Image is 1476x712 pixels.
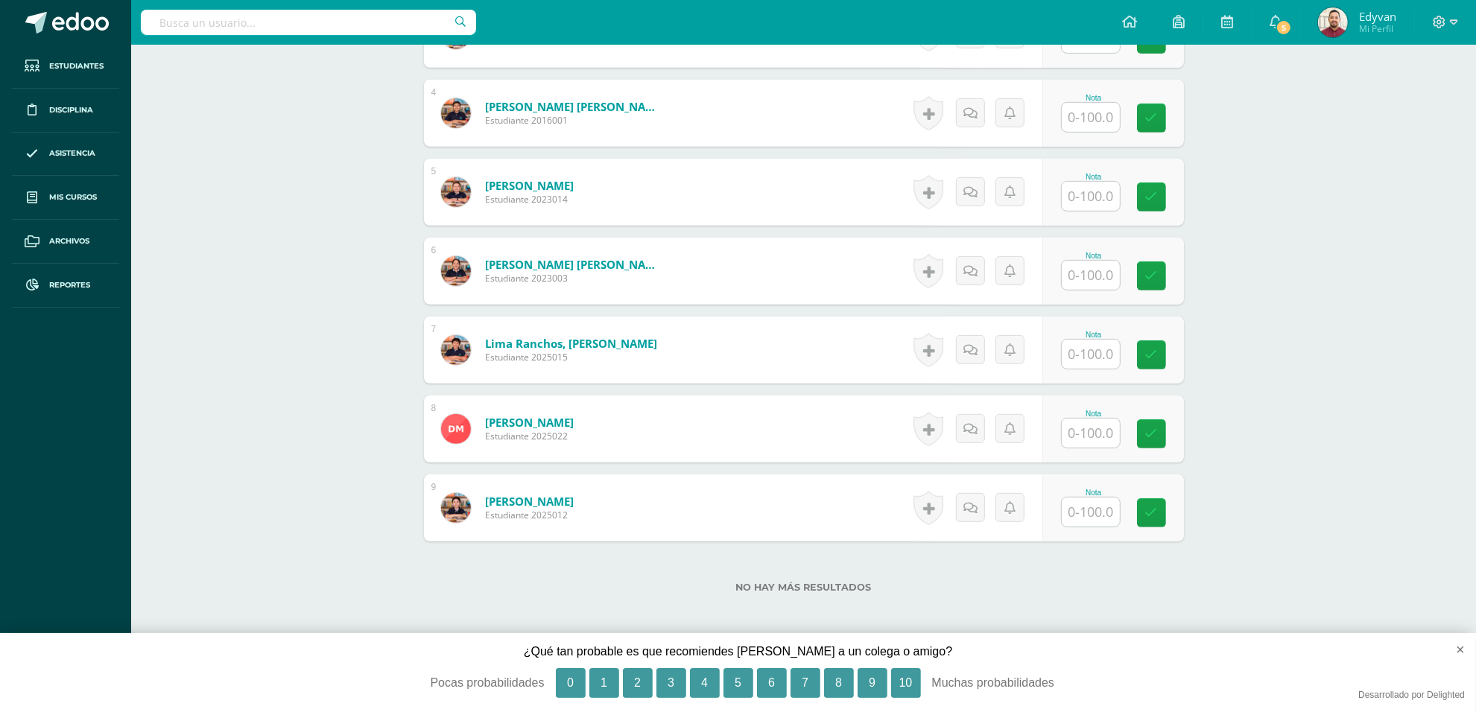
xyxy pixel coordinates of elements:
img: a0d580d3df7f245d58719025a55de46e.png [441,256,471,286]
a: [PERSON_NAME] [PERSON_NAME] [485,99,664,114]
input: 0-100.0 [1062,103,1120,132]
button: 1 [589,668,619,698]
a: Asistencia [12,133,119,177]
a: [PERSON_NAME] [485,178,574,193]
a: Disciplina [12,89,119,133]
span: Estudiante 2025015 [485,351,657,363]
a: [PERSON_NAME] [PERSON_NAME] [485,257,664,272]
button: close survey [1432,633,1476,666]
button: 4 [690,668,720,698]
span: Estudiantes [49,60,104,72]
a: [PERSON_NAME] [485,494,574,509]
span: Estudiante 2023014 [485,193,574,206]
input: Busca un usuario... [141,10,476,35]
a: Reportes [12,264,119,308]
span: Edyvan [1359,9,1396,24]
span: Estudiante 2025012 [485,509,574,521]
a: Archivos [12,220,119,264]
span: Archivos [49,235,89,247]
input: 0-100.0 [1062,498,1120,527]
img: da03261dcaf1cb13c371f5bf6591c7ff.png [1318,7,1348,37]
button: 2 [623,668,653,698]
span: Disciplina [49,104,93,116]
div: Nota [1061,410,1127,418]
button: 0, Pocas probabilidades [556,668,586,698]
button: 8 [824,668,854,698]
span: Estudiante 2023003 [485,272,664,285]
button: 5 [723,668,753,698]
div: Nota [1061,252,1127,260]
span: 5 [1276,19,1292,36]
span: Mi Perfil [1359,22,1396,35]
span: Reportes [49,279,90,291]
img: e687dffb9189c329c574ec9904344df6.png [441,414,471,444]
img: 1f9f1ae30003dac5889fa85218727c0a.png [441,98,471,128]
button: 9 [858,668,887,698]
a: Mis cursos [12,176,119,220]
input: 0-100.0 [1062,340,1120,369]
span: Asistencia [49,147,95,159]
div: Pocas probabilidades [358,668,545,698]
input: 0-100.0 [1062,182,1120,211]
div: Muchas probabilidades [932,668,1118,698]
img: 950581f76db3ed2bca9cf7e3222330c9.png [441,177,471,207]
div: Nota [1061,489,1127,497]
a: Estudiantes [12,45,119,89]
button: 6 [757,668,787,698]
a: Lima Ranchos, [PERSON_NAME] [485,336,657,351]
button: 3 [656,668,686,698]
label: No hay más resultados [424,582,1184,593]
button: 10, Muchas probabilidades [891,668,921,698]
img: 93abd1ac2caf9f9b1b9f0aa2510bbe5a.png [441,493,471,523]
span: Mis cursos [49,191,97,203]
div: Nota [1061,173,1127,181]
img: 3fb58a314a9e30a364e8c9f807f3e016.png [441,335,471,365]
input: 0-100.0 [1062,419,1120,448]
div: Nota [1061,94,1127,102]
button: 7 [791,668,820,698]
a: [PERSON_NAME] [485,415,574,430]
span: Estudiante 2025022 [485,430,574,442]
input: 0-100.0 [1062,261,1120,290]
span: Estudiante 2016001 [485,114,664,127]
div: Nota [1061,331,1127,339]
